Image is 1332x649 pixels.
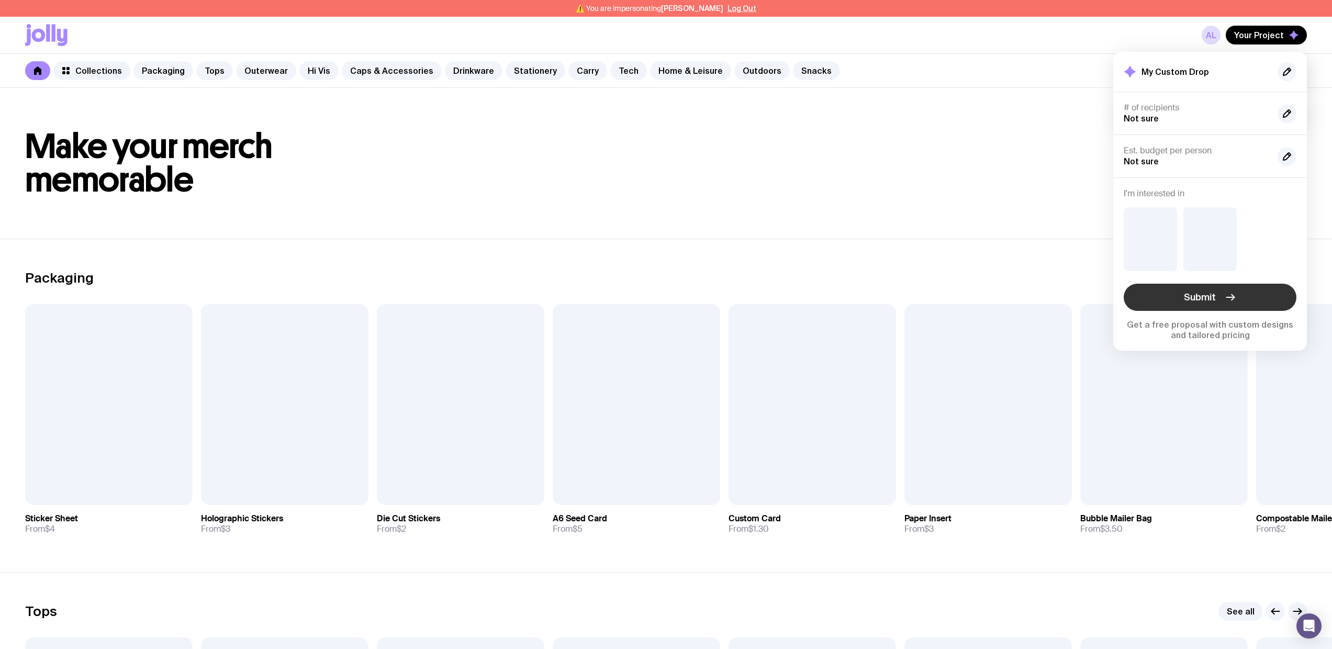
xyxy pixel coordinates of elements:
a: Home & Leisure [650,61,731,80]
a: Tech [610,61,647,80]
span: Not sure [1124,156,1159,166]
h3: Die Cut Stickers [377,513,440,524]
span: From [904,524,934,534]
span: Not sure [1124,114,1159,123]
span: From [201,524,230,534]
div: Open Intercom Messenger [1296,613,1322,639]
button: Your Project [1226,26,1307,44]
a: Packaging [133,61,193,80]
button: Log Out [727,4,756,13]
span: $1.30 [748,523,769,534]
a: Hi Vis [299,61,339,80]
button: Submit [1124,284,1296,311]
h3: Paper Insert [904,513,952,524]
a: A6 Seed CardFrom$5 [553,505,720,543]
h3: A6 Seed Card [553,513,607,524]
h3: Sticker Sheet [25,513,78,524]
span: $3.50 [1100,523,1123,534]
span: From [553,524,583,534]
span: Make your merch memorable [25,126,273,200]
a: Holographic StickersFrom$3 [201,505,368,543]
a: Outerwear [236,61,296,80]
h4: # of recipients [1124,103,1269,113]
span: From [25,524,55,534]
span: From [729,524,769,534]
h4: I'm interested in [1124,188,1296,199]
h2: Packaging [25,270,94,286]
a: Paper InsertFrom$3 [904,505,1072,543]
span: $2 [397,523,406,534]
span: $5 [573,523,583,534]
a: Collections [53,61,130,80]
p: Get a free proposal with custom designs and tailored pricing [1124,319,1296,340]
a: Die Cut StickersFrom$2 [377,505,544,543]
a: AL [1202,26,1221,44]
span: From [1256,524,1285,534]
a: Outdoors [734,61,790,80]
a: Drinkware [445,61,502,80]
h3: Bubble Mailer Bag [1080,513,1152,524]
span: From [1080,524,1123,534]
a: Tops [196,61,233,80]
a: Bubble Mailer BagFrom$3.50 [1080,505,1248,543]
span: [PERSON_NAME] [661,4,723,13]
span: $4 [45,523,55,534]
a: See all [1218,602,1263,621]
span: ⚠️ You are impersonating [576,4,723,13]
span: From [377,524,406,534]
h3: Holographic Stickers [201,513,283,524]
h3: Custom Card [729,513,781,524]
a: Carry [568,61,607,80]
h2: My Custom Drop [1141,66,1209,77]
h4: Est. budget per person [1124,146,1269,156]
a: Caps & Accessories [342,61,442,80]
a: Sticker SheetFrom$4 [25,505,193,543]
span: $2 [1276,523,1285,534]
span: Your Project [1234,30,1284,40]
h2: Tops [25,603,57,619]
span: Submit [1184,291,1216,304]
a: Stationery [506,61,565,80]
span: Collections [75,65,122,76]
a: Custom CardFrom$1.30 [729,505,896,543]
span: $3 [221,523,230,534]
a: Snacks [793,61,840,80]
span: $3 [924,523,934,534]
